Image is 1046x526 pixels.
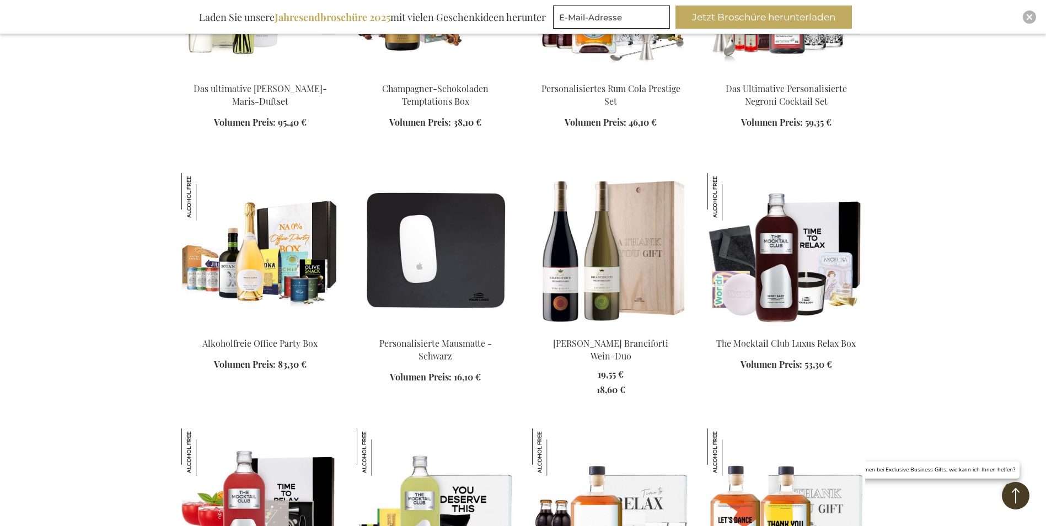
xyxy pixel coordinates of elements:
button: Jetzt Broschüre herunterladen [675,6,852,29]
div: Close [1023,10,1036,24]
span: Volumen Preis: [741,116,803,128]
a: Volumen Preis: 38,10 € [389,116,481,129]
a: Personalised Rum Cola Prestige Set [532,68,690,79]
img: Alkoholfreie Office Party Box [181,173,229,221]
img: Personalisiertes Geschenkset Für Kubanischen Alkoholfreien Gewürzten Rum [707,428,755,476]
span: Volumen Preis: [214,358,276,370]
a: Personalisiertes Rum Cola Prestige Set [541,83,680,107]
img: The Mocktail Club Luxury Relax Box [707,173,865,328]
span: Volumen Preis: [565,116,626,128]
a: Feudi Bordonaro Branciforti Wine Duo [532,323,690,334]
a: Volumen Preis: 53,30 € [741,358,832,371]
span: Volumen Preis: [214,116,276,128]
a: 18,60 € [597,384,625,396]
span: 38,10 € [453,116,481,128]
span: 59,35 € [805,116,832,128]
a: Champagner-Schokoladen Temptations Box [382,83,489,107]
a: The Ultimate Marie-Stella-Maris Fragrance Set [181,68,339,79]
img: Feudi Bordonaro Branciforti Wine Duo [532,173,690,328]
img: The Mocktail Club Meisterklasse Box [181,428,229,476]
a: Das Ultimative Personalisierte Negroni Cocktail Set [726,83,847,107]
a: The Mocktail Club Luxus Relax Box [716,337,856,349]
img: Personalisiertes Premium Set Für Kubanischen Alkoholfreien Gewürzten Rum [532,428,580,476]
a: Personalised Leather Mouse Pad - Black [357,323,514,334]
a: The Ultimate Personalized Negroni Cocktail Set [707,68,865,79]
a: Alkoholfreie Office Party Box [202,337,318,349]
input: E-Mail-Adresse [553,6,670,29]
a: Das ultimative [PERSON_NAME]-Maris-Duftset [194,83,327,107]
span: 16,10 € [454,371,481,383]
span: Volumen Preis: [741,358,802,370]
a: Personalisierte Mausmatte - Schwarz [379,337,492,362]
form: marketing offers and promotions [553,6,673,32]
a: Volumen Preis: 46,10 € [565,116,657,129]
a: The Mocktail Club Luxury Relax Box The Mocktail Club Luxus Relax Box [707,323,865,334]
span: 53,30 € [804,358,832,370]
a: Volumen Preis: 59,35 € [741,116,832,129]
img: Non-Alcoholic Office Party Box [181,173,339,328]
span: 46,10 € [629,116,657,128]
span: 83,30 € [278,358,307,370]
span: Volumen Preis: [389,116,451,128]
b: Jahresendbroschüre 2025 [275,10,390,24]
img: Close [1026,14,1033,20]
span: Volumen Preis: [390,371,452,383]
span: 95,40 € [278,116,307,128]
a: Non-Alcoholic Office Party Box Alkoholfreie Office Party Box [181,323,339,334]
span: 19,55 € [598,368,624,380]
img: The Mocktail Club Basilikum & Bites Geschenkset [357,428,404,476]
a: [PERSON_NAME] Branciforti Wein-Duo [553,337,668,362]
img: The Mocktail Club Luxus Relax Box [707,173,755,221]
a: Volumen Preis: 95,40 € [214,116,307,129]
span: 18,60 € [597,384,625,395]
a: Champagne Chocolate Temptations Box [357,68,514,79]
img: Personalised Leather Mouse Pad - Black [357,173,514,328]
a: Volumen Preis: 16,10 € [390,371,481,384]
div: Laden Sie unsere mit vielen Geschenkideen herunter [194,6,551,29]
a: Volumen Preis: 83,30 € [214,358,307,371]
